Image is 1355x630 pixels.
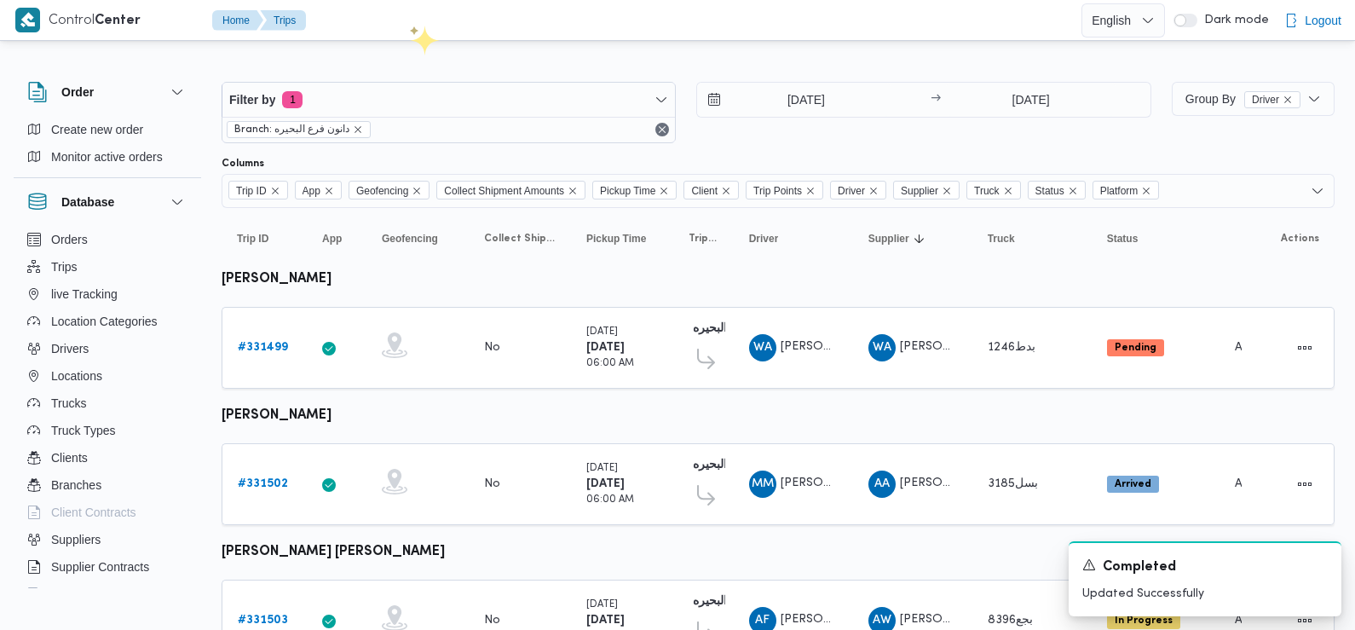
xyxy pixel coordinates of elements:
[282,91,303,108] span: 1 active filters
[1103,558,1176,578] span: Completed
[1283,95,1293,105] button: remove selected entity
[693,323,778,334] b: دانون فرع البحيره
[14,226,201,595] div: Database
[579,225,665,252] button: Pickup Time
[303,182,320,200] span: App
[229,90,275,110] span: Filter by
[222,273,332,286] b: [PERSON_NAME]
[222,157,264,171] label: Columns
[781,614,978,625] span: [PERSON_NAME] [PERSON_NAME]
[586,232,646,246] span: Pickup Time
[893,181,960,199] span: Supplier
[749,232,779,246] span: Driver
[1235,342,1271,353] span: Admin
[484,232,556,246] span: Collect Shipment Amounts
[1093,181,1160,199] span: Platform
[228,181,288,199] span: Trip ID
[683,181,739,199] span: Client
[1100,182,1139,200] span: Platform
[1291,334,1318,361] button: Actions
[586,464,618,473] small: [DATE]
[988,232,1015,246] span: Truck
[1107,232,1139,246] span: Status
[15,8,40,32] img: X8yXhbKr1z7QwAAAABJRU5ErkJggg==
[689,232,718,246] span: Trip Points
[781,477,878,488] span: [PERSON_NAME]
[14,116,201,177] div: Order
[1115,479,1151,489] b: Arrived
[20,526,194,553] button: Suppliers
[20,362,194,390] button: Locations
[1228,225,1241,252] button: Platform
[20,308,194,335] button: Location Categories
[586,478,625,489] b: [DATE]
[868,186,879,196] button: Remove Driver from selection in this group
[586,600,618,610] small: [DATE]
[20,226,194,253] button: Orders
[51,338,89,359] span: Drivers
[238,474,288,494] a: #331502
[868,334,896,361] div: Wlaid Ahmad Mahmood Alamsairi
[742,225,845,252] button: Driver
[51,448,88,468] span: Clients
[51,229,88,250] span: Orders
[746,181,823,199] span: Trip Points
[1082,585,1328,603] p: Updated Successfully
[659,186,669,196] button: Remove Pickup Time from selection in this group
[900,477,997,488] span: [PERSON_NAME]
[295,181,342,199] span: App
[753,182,802,200] span: Trip Points
[27,82,187,102] button: Order
[234,122,349,137] span: Branch: دانون فرع البحيره
[20,471,194,499] button: Branches
[1305,10,1341,31] span: Logout
[830,181,886,199] span: Driver
[749,334,776,361] div: Wlaid Ahmad Mahmood Alamsairi
[20,553,194,581] button: Supplier Contracts
[375,225,460,252] button: Geofencing
[1185,92,1300,106] span: Group By Driver
[51,257,78,277] span: Trips
[873,334,891,361] span: WA
[484,613,500,628] div: No
[600,182,655,200] span: Pickup Time
[942,186,952,196] button: Remove Supplier from selection in this group
[95,14,141,27] b: Center
[222,83,675,117] button: Filter by1 active filters
[1082,557,1328,578] div: Notification
[260,10,306,31] button: Trips
[51,284,118,304] span: live Tracking
[20,143,194,171] button: Monitor active orders
[20,444,194,471] button: Clients
[484,340,500,355] div: No
[1291,471,1318,498] button: Actions
[974,182,1000,200] span: Truck
[324,186,334,196] button: Remove App from selection in this group
[51,119,143,140] span: Create new order
[1252,92,1279,107] span: Driver
[20,253,194,280] button: Trips
[868,471,896,498] div: Ali Abadallah Abadalsmd Aljsamai
[901,182,938,200] span: Supplier
[236,182,267,200] span: Trip ID
[1107,476,1159,493] span: Arrived
[61,192,114,212] h3: Database
[238,338,288,358] a: #331499
[868,232,909,246] span: Supplier; Sorted in descending order
[652,119,672,140] button: Remove
[20,280,194,308] button: live Tracking
[238,615,288,626] b: # 331503
[693,459,778,471] b: دانون فرع البحيره
[781,341,878,352] span: [PERSON_NAME]
[1035,182,1064,200] span: Status
[51,420,115,441] span: Truck Types
[51,366,102,386] span: Locations
[238,478,288,489] b: # 331502
[1172,82,1335,116] button: Group ByDriverremove selected entity
[20,581,194,608] button: Devices
[752,471,774,498] span: MM
[1003,186,1013,196] button: Remove Truck from selection in this group
[874,471,890,498] span: AA
[988,615,1033,626] span: بجع8396
[20,417,194,444] button: Truck Types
